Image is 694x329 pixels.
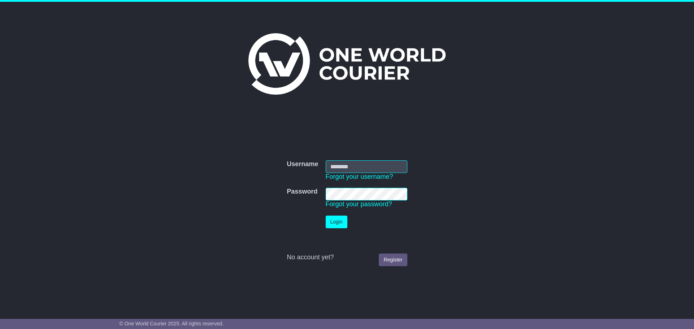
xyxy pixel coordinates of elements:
a: Register [379,254,407,266]
label: Username [287,160,318,168]
a: Forgot your username? [326,173,393,180]
a: Forgot your password? [326,200,392,208]
button: Login [326,216,347,228]
div: No account yet? [287,254,407,261]
span: © One World Courier 2025. All rights reserved. [119,321,224,326]
label: Password [287,188,317,196]
img: One World [248,33,446,95]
